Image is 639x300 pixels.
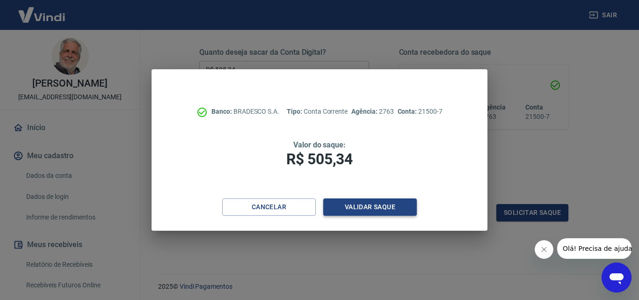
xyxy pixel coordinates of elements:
[351,108,379,115] span: Agência:
[557,238,632,259] iframe: Mensagem da empresa
[211,107,279,117] p: BRADESCO S.A.
[323,198,417,216] button: Validar saque
[398,107,443,117] p: 21500-7
[293,140,346,149] span: Valor do saque:
[286,150,353,168] span: R$ 505,34
[6,7,79,14] span: Olá! Precisa de ajuda?
[287,107,348,117] p: Conta Corrente
[287,108,304,115] span: Tipo:
[602,263,632,293] iframe: Botão para abrir a janela de mensagens
[535,240,553,259] iframe: Fechar mensagem
[211,108,233,115] span: Banco:
[222,198,316,216] button: Cancelar
[351,107,393,117] p: 2763
[398,108,419,115] span: Conta:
